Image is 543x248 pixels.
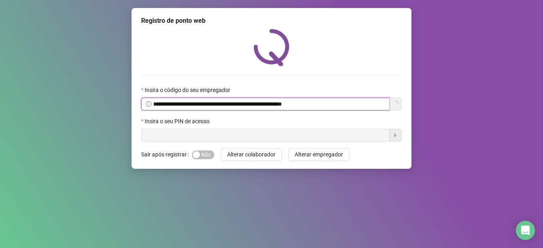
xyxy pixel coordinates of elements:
[254,29,289,66] img: QRPoint
[141,117,215,126] label: Insira o seu PIN de acesso
[221,148,282,161] button: Alterar colaborador
[295,150,343,159] span: Alterar empregador
[141,148,192,161] label: Sair após registrar
[141,16,402,26] div: Registro de ponto web
[146,101,152,107] span: info-circle
[141,86,236,94] label: Insira o código do seu empregador
[227,150,275,159] span: Alterar colaborador
[288,148,349,161] button: Alterar empregador
[516,221,535,240] div: Open Intercom Messenger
